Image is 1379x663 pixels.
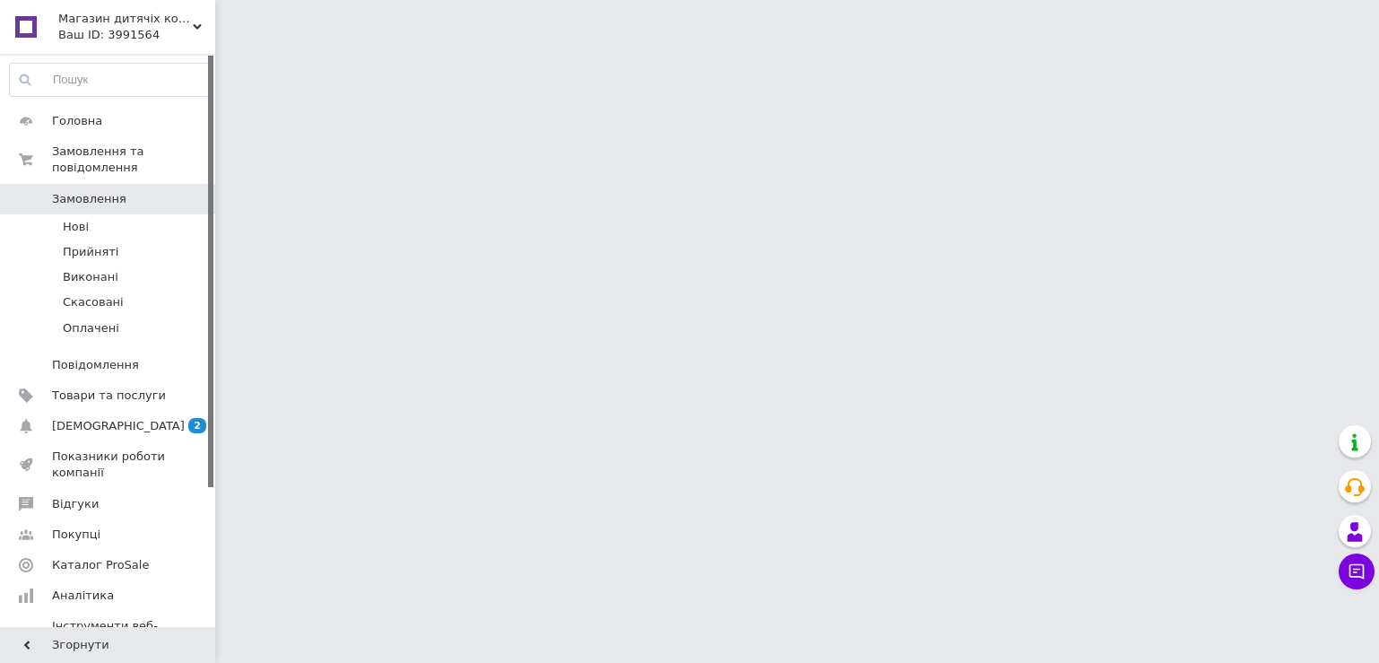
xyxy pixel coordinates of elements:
span: Покупці [52,527,100,543]
span: Замовлення [52,191,126,207]
span: Виконані [63,269,118,285]
span: Замовлення та повідомлення [52,144,215,176]
span: Скасовані [63,294,124,310]
button: Чат з покупцем [1339,554,1375,589]
span: Повідомлення [52,357,139,373]
input: Пошук [10,64,211,96]
span: Товари та послуги [52,388,166,404]
span: Прийняті [63,244,118,260]
span: Інструменти веб-майстра та SEO [52,618,166,650]
div: Ваш ID: 3991564 [58,27,215,43]
span: Відгуки [52,496,99,512]
span: Нові [63,219,89,235]
span: Аналітика [52,588,114,604]
span: [DEMOGRAPHIC_DATA] [52,418,185,434]
span: Головна [52,113,102,129]
span: Показники роботи компанії [52,449,166,481]
span: Каталог ProSale [52,557,149,573]
span: 2 [188,418,206,433]
span: Оплачені [63,320,119,336]
span: Магазин дитячіх костюмів [58,11,193,27]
